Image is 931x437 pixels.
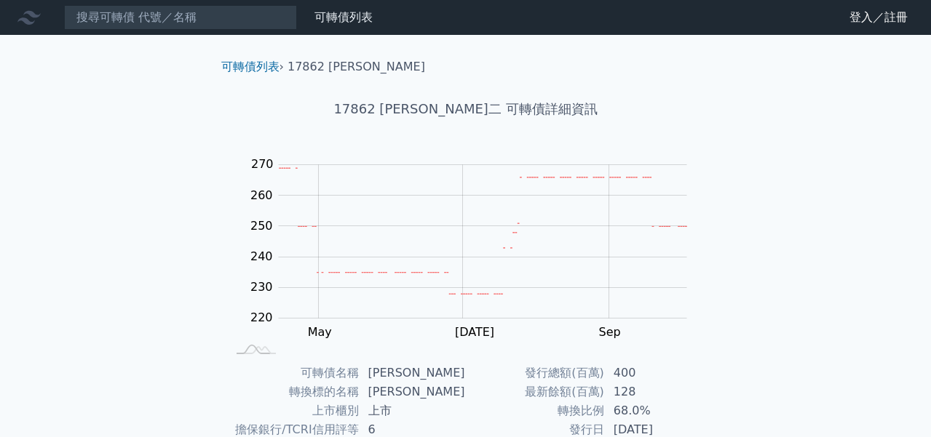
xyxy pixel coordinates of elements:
td: 128 [605,382,705,401]
g: Chart [243,157,709,339]
td: 400 [605,364,705,382]
a: 可轉債列表 [221,60,280,73]
td: 可轉債名稱 [227,364,360,382]
h1: 17862 [PERSON_NAME]二 可轉債詳細資訊 [210,99,722,119]
input: 搜尋可轉債 代號／名稱 [64,5,297,30]
tspan: [DATE] [455,325,494,339]
td: 發行總額(百萬) [466,364,605,382]
tspan: May [308,325,332,339]
td: 轉換標的名稱 [227,382,360,401]
td: 最新餘額(百萬) [466,382,605,401]
tspan: 250 [250,219,273,233]
tspan: 270 [251,157,274,171]
a: 可轉債列表 [314,10,373,24]
td: 上市 [360,401,466,420]
td: 轉換比例 [466,401,605,420]
td: [PERSON_NAME] [360,382,466,401]
a: 登入／註冊 [838,6,919,29]
tspan: 260 [250,188,273,202]
tspan: 220 [250,310,273,324]
g: Series [279,168,686,294]
tspan: 230 [250,280,273,294]
tspan: 240 [250,249,273,263]
td: 上市櫃別 [227,401,360,420]
td: [PERSON_NAME] [360,364,466,382]
li: › [221,58,284,76]
td: 68.0% [605,401,705,420]
tspan: Sep [598,325,620,339]
li: 17862 [PERSON_NAME] [288,58,425,76]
